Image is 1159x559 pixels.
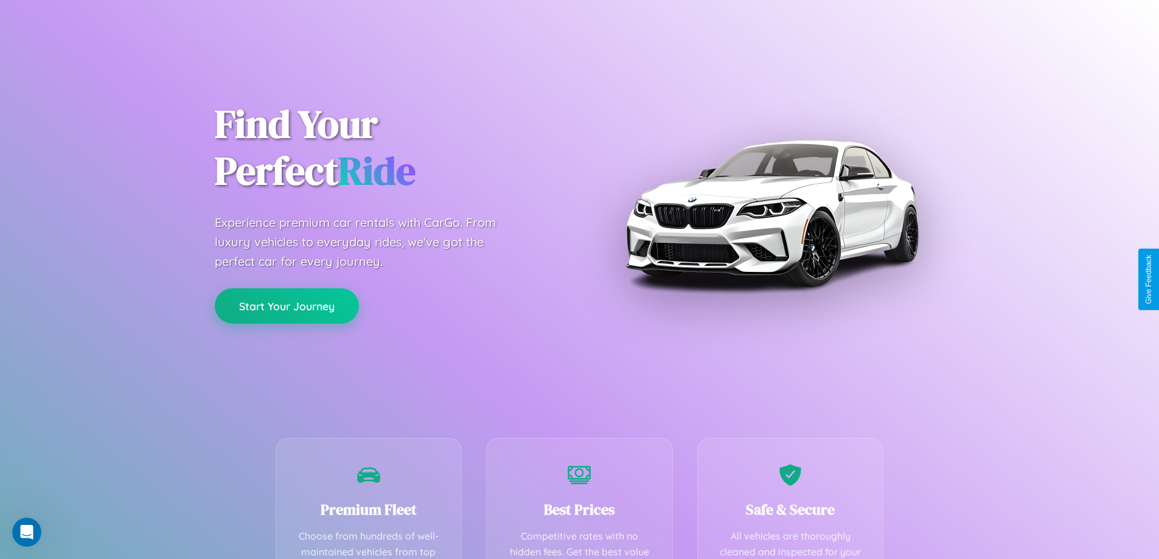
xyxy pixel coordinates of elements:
span: Ride [338,144,416,197]
h3: Premium Fleet [294,499,444,519]
p: Experience premium car rentals with CarGo. From luxury vehicles to everyday rides, we've got the ... [215,213,519,271]
img: Premium BMW car rental vehicle [619,61,924,365]
div: Give Feedback [1144,255,1153,304]
h3: Best Prices [505,499,654,519]
h3: Safe & Secure [716,499,865,519]
button: Start Your Journey [215,288,359,324]
h1: Find Your Perfect [215,101,562,195]
iframe: Intercom live chat [12,518,41,547]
